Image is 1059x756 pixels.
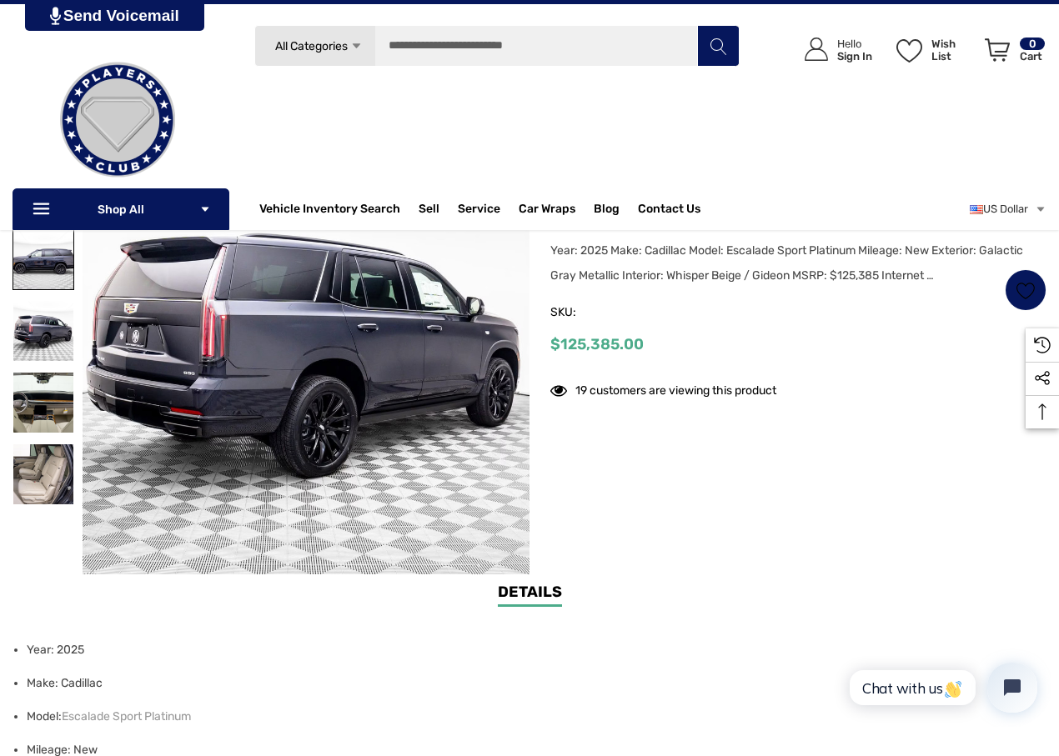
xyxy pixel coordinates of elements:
[785,21,881,78] a: Sign in
[13,373,73,433] img: 2025 Cadillac Escalade Sport Platinum VIN 1GYS9GRL8SR194287
[31,200,56,219] svg: Icon Line
[550,335,644,353] span: $125,385.00
[13,444,73,504] img: 2025 Cadillac Escalade Sport Platinum VIN 1GYS9GRL8SR194287
[13,301,73,361] img: 2025 Cadillac Escalade Sport Platinum VIN 1GYS9GRL8SR194287
[1020,50,1045,63] p: Cart
[259,202,400,220] a: Vehicle Inventory Search
[62,700,191,733] a: Escalade Sport Platinum
[254,25,375,67] a: All Categories Icon Arrow Down Icon Arrow Up
[697,25,739,67] button: Search
[1020,38,1045,50] p: 0
[550,301,634,324] span: SKU:
[275,39,348,53] span: All Categories
[498,581,562,607] a: Details
[594,202,620,220] a: Blog
[805,38,828,61] svg: Icon User Account
[1034,370,1051,387] svg: Social Media
[199,203,211,215] svg: Icon Arrow Down
[977,21,1046,86] a: Cart with 0 items
[13,229,73,289] img: 2025 Cadillac Escalade Sport Platinum VIN 1GYS9GRL8SR194287
[1016,281,1036,300] svg: Wish List
[458,202,500,220] a: Service
[1026,403,1059,420] svg: Top
[27,700,1036,733] li: Model:
[419,193,458,226] a: Sell
[638,202,700,220] a: Contact Us
[837,50,872,63] p: Sign In
[50,7,61,25] img: PjwhLS0gR2VuZXJhdG9yOiBHcmF2aXQuaW8gLS0+PHN2ZyB4bWxucz0iaHR0cDovL3d3dy53My5vcmcvMjAwMC9zdmciIHhtb...
[34,37,201,203] img: Players Club | Cars For Sale
[889,21,977,78] a: Wish List Wish List
[832,648,1051,727] iframe: Tidio Chat
[970,193,1046,226] a: USD
[1034,337,1051,353] svg: Recently Viewed
[27,633,1036,667] li: Year: 2025
[985,38,1010,62] svg: Review Your Cart
[931,38,976,63] p: Wish List
[27,667,1036,700] li: Make: Cadillac
[13,188,229,230] p: Shop All
[419,202,439,220] span: Sell
[896,39,922,63] svg: Wish List
[350,40,363,53] svg: Icon Arrow Down
[1005,269,1046,311] a: Wish List
[519,202,575,220] span: Car Wraps
[550,375,776,401] div: 19 customers are viewing this product
[550,243,1023,283] span: Year: 2025 Make: Cadillac Model: Escalade Sport Platinum Mileage: New Exterior: Galactic Gray Met...
[837,38,872,50] p: Hello
[519,193,594,226] a: Car Wraps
